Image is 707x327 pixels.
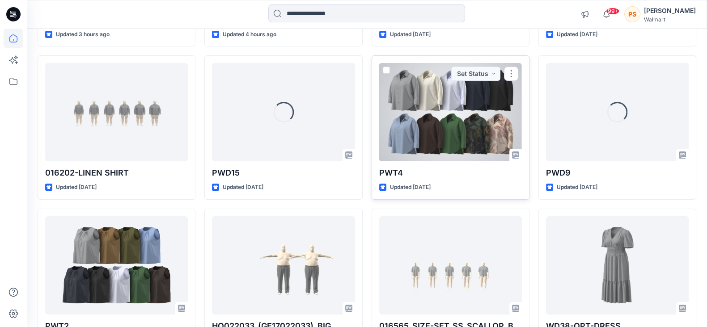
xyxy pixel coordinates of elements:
p: Updated [DATE] [390,30,431,39]
p: Updated [DATE] [223,183,263,192]
div: [PERSON_NAME] [644,5,696,16]
a: 016202-LINEN SHIRT [45,63,188,161]
p: PWD9 [546,167,689,179]
a: 016565_SIZE-SET_SS_SCALLOP_BUTTON_DOWN [379,216,522,314]
p: 016202-LINEN SHIRT [45,167,188,179]
p: Updated [DATE] [56,183,97,192]
div: Walmart [644,16,696,23]
a: HQ022033_(GE17022033)_BIG [212,216,355,314]
a: PWT2 [45,216,188,314]
a: PWT4 [379,63,522,161]
p: Updated [DATE] [557,183,597,192]
p: Updated 3 hours ago [56,30,110,39]
p: Updated [DATE] [390,183,431,192]
a: WD38-OPT-DRESS [546,216,689,314]
p: Updated 4 hours ago [223,30,276,39]
div: PS [624,6,640,22]
span: 99+ [606,8,619,15]
p: PWD15 [212,167,355,179]
p: PWT4 [379,167,522,179]
p: Updated [DATE] [557,30,597,39]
